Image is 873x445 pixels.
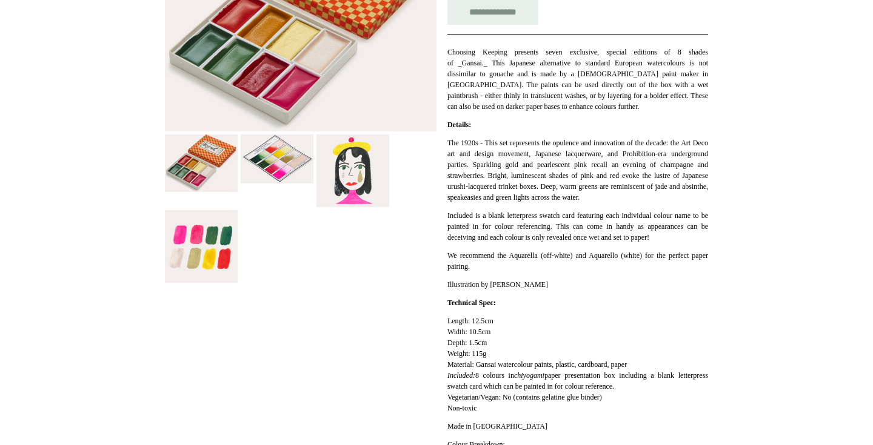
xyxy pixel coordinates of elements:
[447,210,708,243] p: Included is a blank letterpress swatch card featuring each individual colour name to be painted i...
[165,134,238,192] img: Choosing Keeping Retro Watercolour Set, 1920s
[447,371,475,380] em: Included:
[447,315,708,414] p: Length: 12.5cm Width: 10.5cm Depth: 1.5cm Weight: 115g Material: Gansai watercolour paints, plast...
[447,120,471,129] strong: Details:
[447,47,708,112] p: Choosing Keeping presents seven exclusive, special editions of 8 shades of _Gansai._ This Japanes...
[447,137,708,203] p: The 1920s - This set represents the opulence and innovation of the decade: the Art Deco art and d...
[447,279,708,290] p: Illustration by [PERSON_NAME]
[447,421,708,432] p: Made in [GEOGRAPHIC_DATA]
[514,371,544,380] em: chiyogami
[447,298,496,307] strong: Technical Spec:
[165,210,238,283] img: Choosing Keeping Retro Watercolour Set, 1920s
[316,134,389,207] img: Choosing Keeping Retro Watercolour Set, 1920s
[447,250,708,272] p: We recommend the Aquarella (off-white) and Aquarello (white) for the perfect paper pairing.
[241,134,313,183] img: Choosing Keeping Retro Watercolour Set, 1920s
